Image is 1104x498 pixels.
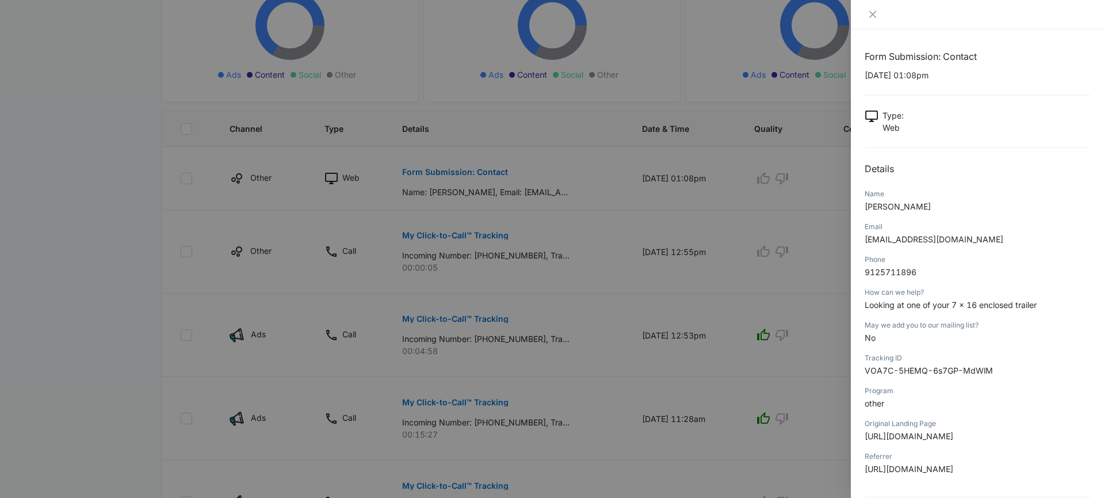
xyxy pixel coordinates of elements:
[865,254,1090,265] div: Phone
[865,50,1090,63] h1: Form Submission: Contact
[865,267,916,277] span: 9125711896
[865,333,876,343] span: No
[865,202,931,211] span: [PERSON_NAME]
[865,69,1090,81] p: [DATE] 01:08pm
[865,386,1090,396] div: Program
[865,419,1090,429] div: Original Landing Page
[868,10,877,19] span: close
[865,366,993,375] span: VOA7C-5HEMQ-6s7GP-MdWlM
[865,353,1090,363] div: Tracking ID
[865,222,1090,232] div: Email
[865,287,1090,298] div: How can we help?
[865,162,1090,176] h2: Details
[883,109,904,121] p: Type :
[865,320,1090,330] div: May we add you to our mailing list?
[865,9,881,20] button: Close
[865,464,953,474] span: [URL][DOMAIN_NAME]
[865,234,1003,244] span: [EMAIL_ADDRESS][DOMAIN_NAME]
[883,121,904,134] p: Web
[865,300,1037,310] span: Looking at one of your 7 x 16 enclosed trailer
[865,189,1090,199] div: Name
[865,451,1090,462] div: Referrer
[865,431,953,441] span: [URL][DOMAIN_NAME]
[865,398,884,408] span: other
